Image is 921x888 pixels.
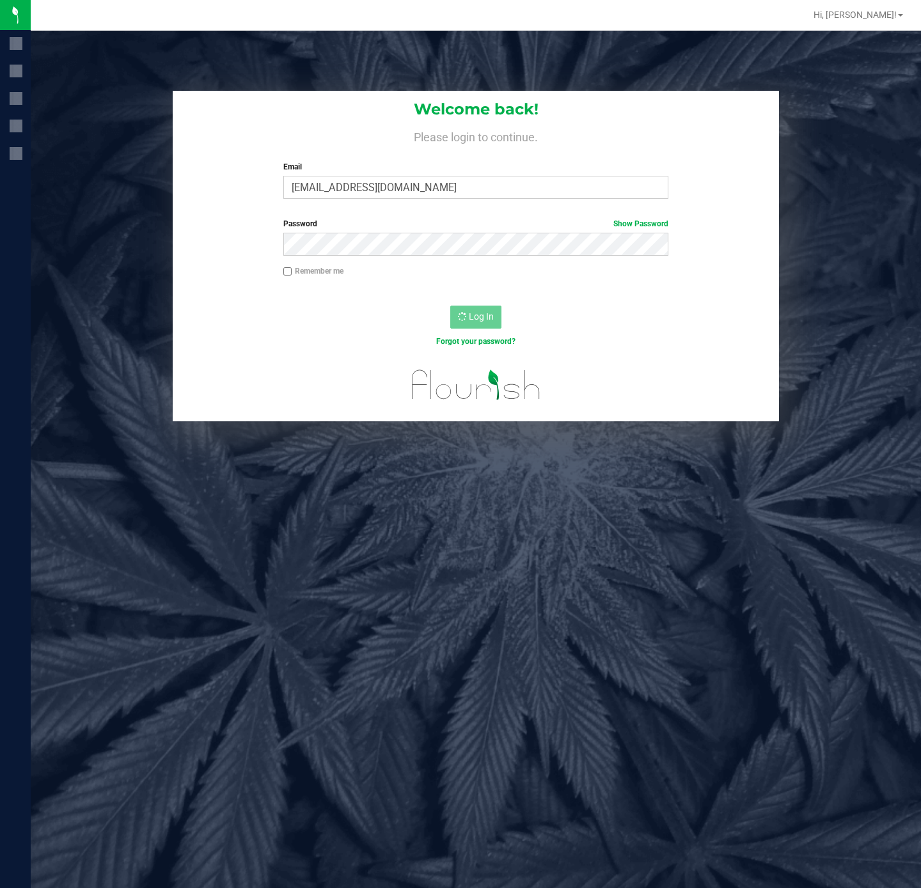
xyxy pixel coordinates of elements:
input: Remember me [283,267,292,276]
button: Log In [450,306,501,329]
h1: Welcome back! [173,101,779,118]
span: Log In [469,311,494,322]
img: flourish_logo.svg [400,361,552,409]
h4: Please login to continue. [173,128,779,143]
span: Password [283,219,317,228]
span: Hi, [PERSON_NAME]! [814,10,897,20]
a: Show Password [613,219,668,228]
label: Email [283,161,668,173]
a: Forgot your password? [436,337,516,346]
label: Remember me [283,265,343,277]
